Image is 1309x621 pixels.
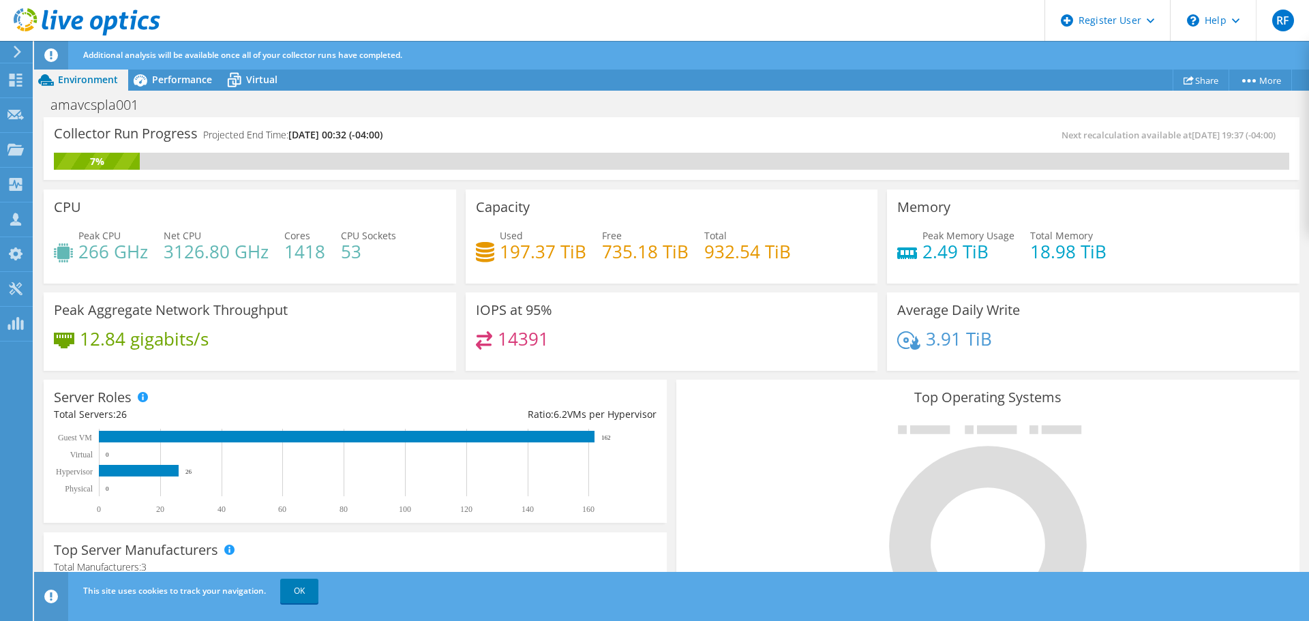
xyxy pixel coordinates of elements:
[83,585,266,596] span: This site uses cookies to track your navigation.
[80,331,209,346] h4: 12.84 gigabits/s
[602,229,622,242] span: Free
[498,331,549,346] h4: 14391
[56,467,93,476] text: Hypervisor
[1229,70,1292,91] a: More
[476,303,552,318] h3: IOPS at 95%
[554,408,567,421] span: 6.2
[58,73,118,86] span: Environment
[65,484,93,494] text: Physical
[355,407,657,422] div: Ratio: VMs per Hypervisor
[399,504,411,514] text: 100
[704,244,791,259] h4: 932.54 TiB
[922,244,1014,259] h4: 2.49 TiB
[1030,229,1093,242] span: Total Memory
[522,504,534,514] text: 140
[1192,129,1276,141] span: [DATE] 19:37 (-04:00)
[203,127,382,142] h4: Projected End Time:
[582,504,595,514] text: 160
[44,97,160,112] h1: amavcspla001
[460,504,472,514] text: 120
[141,560,147,573] span: 3
[54,543,218,558] h3: Top Server Manufacturers
[78,244,148,259] h4: 266 GHz
[500,229,523,242] span: Used
[1187,14,1199,27] svg: \n
[83,49,402,61] span: Additional analysis will be available once all of your collector runs have completed.
[116,408,127,421] span: 26
[1173,70,1229,91] a: Share
[922,229,1014,242] span: Peak Memory Usage
[54,560,657,575] h4: Total Manufacturers:
[278,504,286,514] text: 60
[217,504,226,514] text: 40
[54,200,81,215] h3: CPU
[1062,129,1282,141] span: Next recalculation available at
[106,485,109,492] text: 0
[78,229,121,242] span: Peak CPU
[897,200,950,215] h3: Memory
[1272,10,1294,31] span: RF
[897,303,1020,318] h3: Average Daily Write
[284,229,310,242] span: Cores
[288,128,382,141] span: [DATE] 00:32 (-04:00)
[164,244,269,259] h4: 3126.80 GHz
[687,390,1289,405] h3: Top Operating Systems
[341,229,396,242] span: CPU Sockets
[185,468,192,475] text: 26
[1030,244,1107,259] h4: 18.98 TiB
[704,229,727,242] span: Total
[164,229,201,242] span: Net CPU
[284,244,325,259] h4: 1418
[54,303,288,318] h3: Peak Aggregate Network Throughput
[152,73,212,86] span: Performance
[156,504,164,514] text: 20
[601,434,611,441] text: 162
[54,390,132,405] h3: Server Roles
[58,433,92,442] text: Guest VM
[70,450,93,459] text: Virtual
[54,407,355,422] div: Total Servers:
[341,244,396,259] h4: 53
[340,504,348,514] text: 80
[246,73,277,86] span: Virtual
[280,579,318,603] a: OK
[476,200,530,215] h3: Capacity
[54,154,140,169] div: 7%
[106,451,109,458] text: 0
[500,244,586,259] h4: 197.37 TiB
[926,331,992,346] h4: 3.91 TiB
[602,244,689,259] h4: 735.18 TiB
[97,504,101,514] text: 0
